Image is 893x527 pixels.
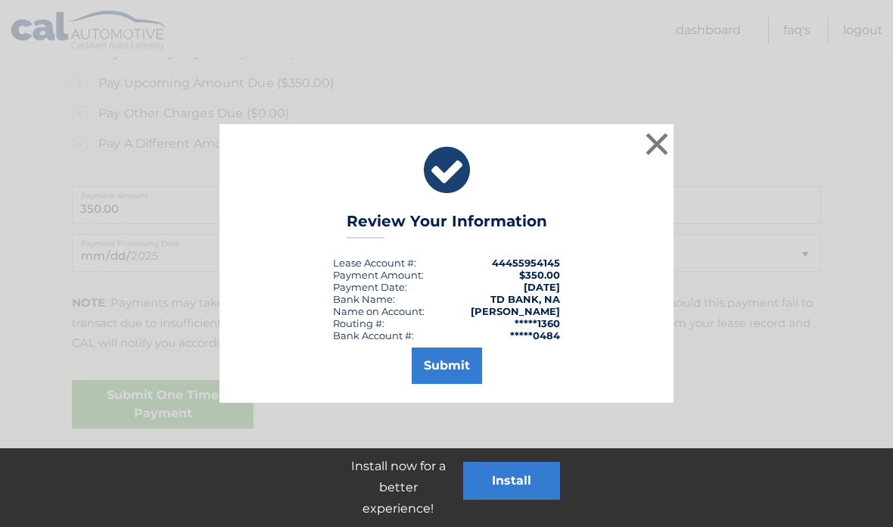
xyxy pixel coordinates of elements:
h3: Review Your Information [347,212,547,239]
button: × [642,129,672,159]
div: Routing #: [333,317,384,329]
strong: TD BANK, NA [490,293,560,305]
p: Install now for a better experience! [333,456,463,519]
button: Install [463,462,560,500]
div: Bank Name: [333,293,395,305]
div: Lease Account #: [333,257,416,269]
strong: [PERSON_NAME] [471,305,560,317]
span: [DATE] [524,281,560,293]
button: Submit [412,348,482,384]
div: Payment Amount: [333,269,424,281]
span: Payment Date [333,281,405,293]
div: Bank Account #: [333,329,414,341]
div: Name on Account: [333,305,425,317]
span: $350.00 [519,269,560,281]
strong: 44455954145 [492,257,560,269]
div: : [333,281,407,293]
